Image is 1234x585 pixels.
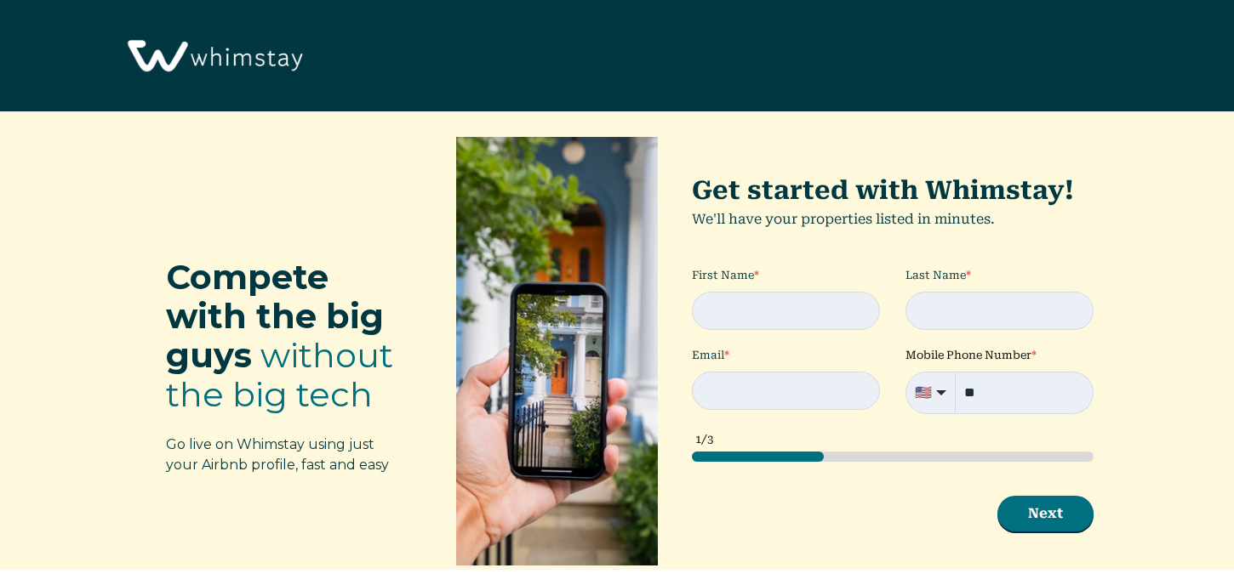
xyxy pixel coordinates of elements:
[692,186,1074,227] span: We'll have your properties listed in minutes.
[906,269,966,281] span: Last Name
[166,256,384,376] span: Compete with the big guys
[166,334,393,415] span: without the big tech
[695,431,1094,448] div: 1/3
[906,349,1031,361] span: Mobile Phone Number
[692,269,754,281] span: First Name
[692,175,1074,205] span: Get started with Whimstay!
[915,383,932,403] span: flag
[692,349,724,361] span: Email
[997,496,1094,531] button: Next
[166,436,389,473] span: Go live on Whimstay using just your Airbnb profile, fast and easy
[692,452,1094,462] div: page 1 of 3
[456,137,1128,565] form: HubSpot Form
[119,9,308,105] img: Whimstay Logo-02 1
